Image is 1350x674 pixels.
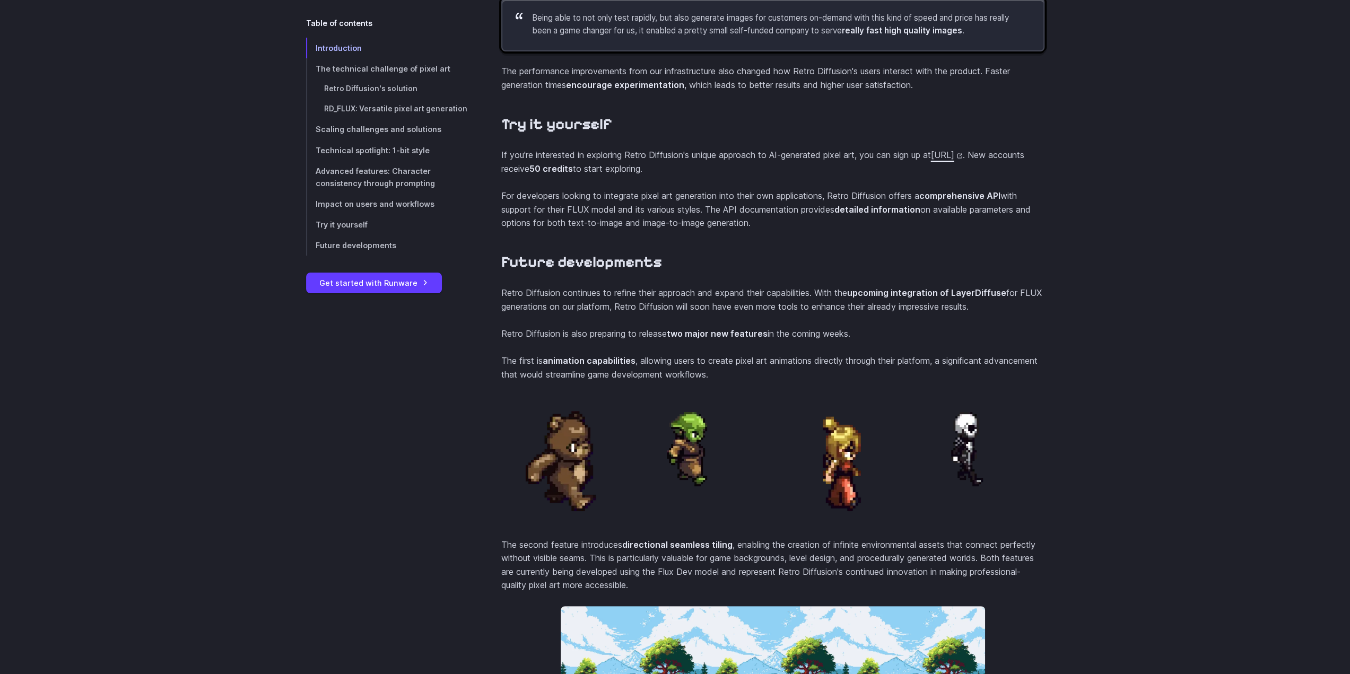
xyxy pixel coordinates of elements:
[501,286,1044,313] p: Retro Diffusion continues to refine their approach and expand their capabilities. With the for FL...
[834,204,920,215] strong: detailed information
[306,17,372,29] span: Table of contents
[306,79,467,99] a: Retro Diffusion's solution
[324,84,417,93] span: Retro Diffusion's solution
[306,161,467,194] a: Advanced features: Character consistency through prompting
[543,355,635,366] strong: animation capabilities
[842,25,962,36] strong: really fast high quality images
[306,140,467,161] a: Technical spotlight: 1-bit style
[316,43,362,52] span: Introduction
[501,189,1044,230] p: For developers looking to integrate pixel art generation into their own applications, Retro Diffu...
[501,327,1044,341] p: Retro Diffusion is also preparing to release in the coming weeks.
[622,539,733,550] strong: directional seamless tiling
[316,199,434,208] span: Impact on users and workflows
[529,163,573,174] strong: 50 credits
[501,354,1044,381] p: The first is , allowing users to create pixel art animations directly through their platform, a s...
[306,214,467,235] a: Try it yourself
[566,80,684,90] strong: encourage experimentation
[306,119,467,140] a: Scaling challenges and solutions
[501,395,631,524] img: a pixel art animated walking bear character, with a simple and chubby design
[316,241,396,250] span: Future developments
[931,150,963,160] a: [URL]
[667,328,768,339] strong: two major new features
[919,190,1000,201] strong: comprehensive API
[316,146,430,155] span: Technical spotlight: 1-bit style
[306,235,467,256] a: Future developments
[306,273,442,293] a: Get started with Runware
[306,194,467,214] a: Impact on users and workflows
[306,38,467,58] a: Introduction
[847,287,1006,298] strong: upcoming integration of LayerDiffuse
[324,104,467,113] span: RD_FLUX: Versatile pixel art generation
[316,64,450,73] span: The technical challenge of pixel art
[306,99,467,119] a: RD_FLUX: Versatile pixel art generation
[639,395,741,497] img: a pixel art animated character resembling a small green alien with pointed ears, wearing a robe
[501,65,1044,92] p: The performance improvements from our infrastructure also changed how Retro Diffusion's users int...
[532,12,1026,38] p: Being able to not only test rapidly, but also generate images for customers on-demand with this k...
[316,220,368,229] span: Try it yourself
[501,115,612,134] a: Try it yourself
[915,395,1017,497] img: a pixel art animated character with a round, white head and a suit, walking with a mysterious aura
[501,253,662,272] a: Future developments
[501,538,1044,592] p: The second feature introduces , enabling the creation of infinite environmental assets that conne...
[316,167,435,188] span: Advanced features: Character consistency through prompting
[316,125,441,134] span: Scaling challenges and solutions
[501,148,1044,176] p: If you're interested in exploring Retro Diffusion's unique approach to AI-generated pixel art, yo...
[306,58,467,79] a: The technical challenge of pixel art
[777,395,907,524] img: a pixel art animated character of a regal figure with long blond hair and a red outfit, walking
